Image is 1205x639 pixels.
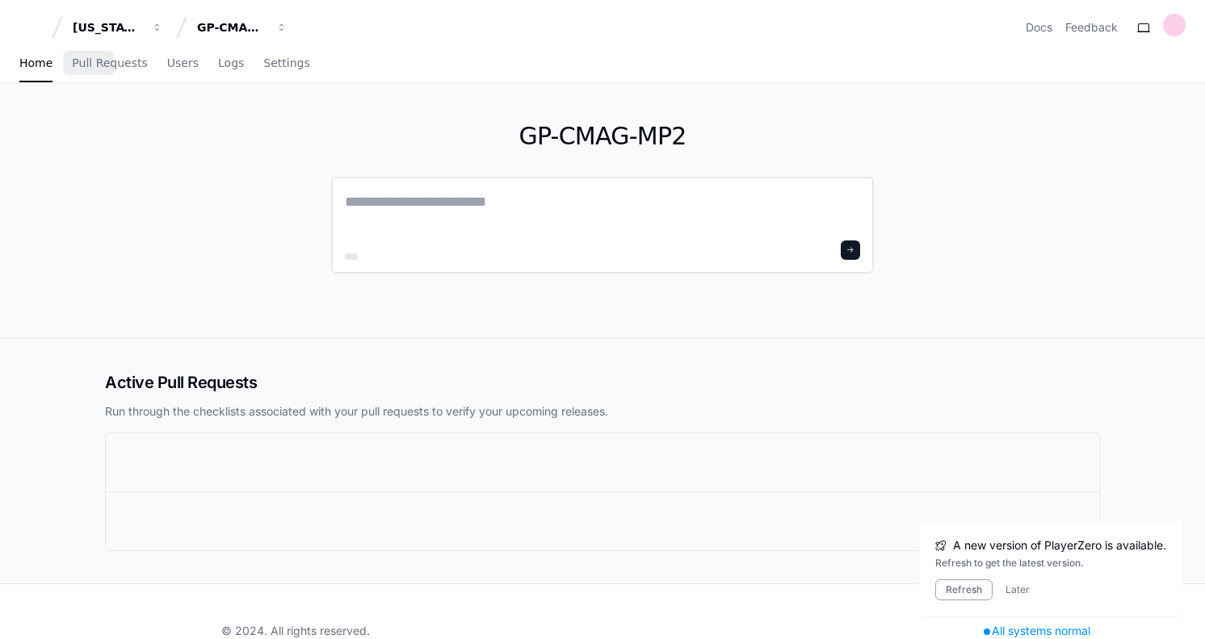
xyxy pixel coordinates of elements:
button: Later [1006,583,1030,596]
button: Feedback [1065,19,1118,35]
button: [US_STATE] Pacific [66,13,170,42]
span: Pull Requests [72,58,147,68]
span: Logs [218,58,244,68]
h2: Active Pull Requests [105,371,1100,394]
span: Home [19,58,52,68]
a: Pull Requests [72,45,147,82]
button: Refresh [935,579,993,600]
a: Users [167,45,199,82]
button: GP-CMAG-MP2 [191,13,294,42]
div: © 2024. All rights reserved. [221,623,370,639]
h1: GP-CMAG-MP2 [331,122,874,151]
p: Run through the checklists associated with your pull requests to verify your upcoming releases. [105,403,1100,420]
a: Settings [263,45,309,82]
div: GP-CMAG-MP2 [197,19,267,35]
div: Refresh to get the latest version. [935,557,1166,570]
a: Home [19,45,52,82]
span: A new version of PlayerZero is available. [953,537,1166,553]
span: Settings [263,58,309,68]
div: [US_STATE] Pacific [73,19,142,35]
a: Logs [218,45,244,82]
span: Users [167,58,199,68]
a: Docs [1026,19,1052,35]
